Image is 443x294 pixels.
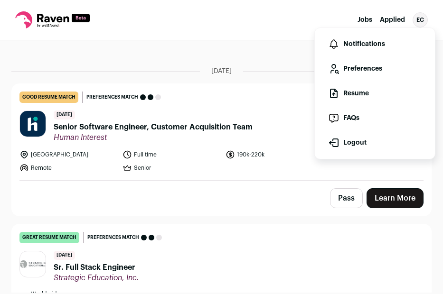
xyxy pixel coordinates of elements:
span: [DATE] [211,66,232,76]
li: Remote [19,163,117,173]
button: Pass [330,188,363,208]
div: good resume match [19,92,78,103]
div: EC [413,12,428,28]
span: Strategic Education, Inc. [54,273,139,283]
a: Resume [322,82,427,105]
button: Logout [322,131,427,154]
a: Learn More [367,188,424,208]
img: 9a615da1f234e05706adfd07669a26a45e81a38088844b690df03c68d05783f2.jpg [20,111,46,137]
li: Full time [123,150,220,159]
li: [GEOGRAPHIC_DATA] [19,150,117,159]
a: FAQs [322,107,427,129]
span: Preferences match [87,233,139,242]
a: good resume match Preferences match [DATE] Senior Software Engineer, Customer Acquisition Team Hu... [12,84,431,180]
a: Applied [380,17,405,23]
span: Senior Software Engineer, Customer Acquisition Team [54,121,253,133]
img: 6ca7e88474bb4408526e76e85d31b03a8ad867d2f9d29ba2c2c6ac4a19286f01.jpg [20,260,46,267]
li: Senior [123,163,220,173]
span: Sr. Full Stack Engineer [54,262,139,273]
a: Notifications [322,33,427,55]
a: Jobs [358,17,372,23]
div: great resume match [19,232,79,243]
li: 190k-220k [226,150,323,159]
span: [DATE] [54,110,75,119]
span: Preferences match [86,92,138,102]
a: Preferences [322,57,427,80]
span: Human Interest [54,133,253,142]
span: [DATE] [54,251,75,260]
button: Open dropdown [413,12,428,28]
